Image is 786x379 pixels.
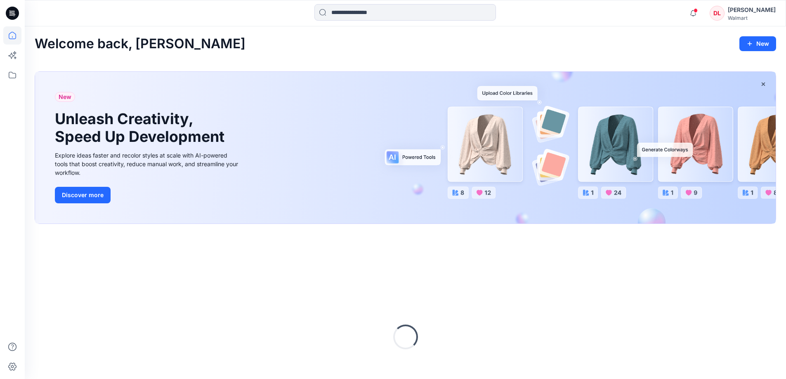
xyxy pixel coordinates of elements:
[710,6,725,21] div: DL
[728,5,776,15] div: [PERSON_NAME]
[55,151,241,177] div: Explore ideas faster and recolor styles at scale with AI-powered tools that boost creativity, red...
[739,36,776,51] button: New
[55,110,228,146] h1: Unleash Creativity, Speed Up Development
[55,187,111,203] button: Discover more
[728,15,776,21] div: Walmart
[35,36,245,52] h2: Welcome back, [PERSON_NAME]
[59,92,71,102] span: New
[55,187,241,203] a: Discover more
